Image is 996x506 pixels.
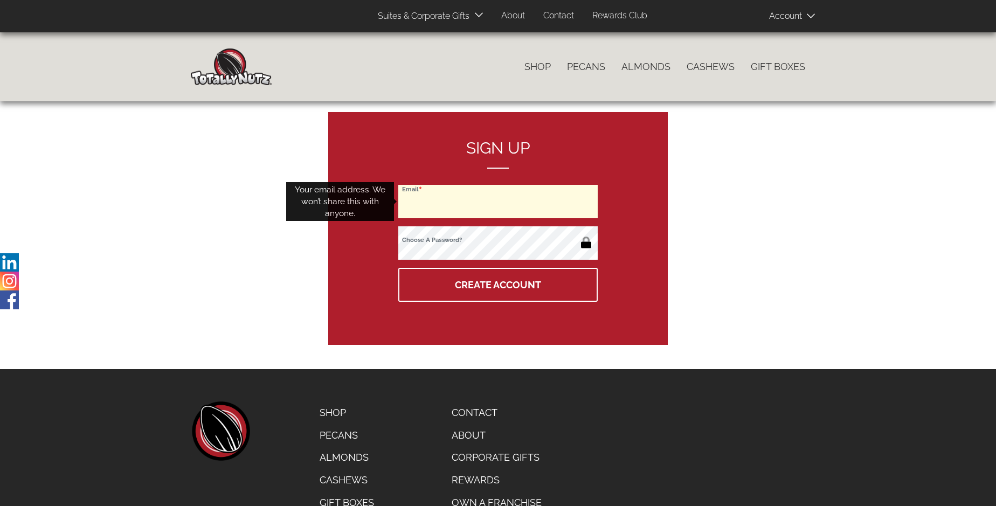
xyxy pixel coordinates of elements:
a: About [493,5,533,26]
a: Suites & Corporate Gifts [370,6,473,27]
h2: Sign up [398,139,598,169]
a: Rewards Club [584,5,655,26]
a: Shop [516,56,559,78]
div: Your email address. We won’t share this with anyone. [286,182,394,221]
input: Email [398,185,598,218]
a: Almonds [613,56,679,78]
a: Contact [444,401,550,424]
a: home [191,401,250,461]
a: Corporate Gifts [444,446,550,469]
a: Shop [312,401,382,424]
button: Create Account [398,268,598,302]
a: Pecans [312,424,382,447]
a: Rewards [444,469,550,491]
a: Gift Boxes [743,56,813,78]
a: Contact [535,5,582,26]
img: Home [191,48,272,85]
a: Cashews [312,469,382,491]
a: Almonds [312,446,382,469]
a: About [444,424,550,447]
a: Cashews [679,56,743,78]
a: Pecans [559,56,613,78]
